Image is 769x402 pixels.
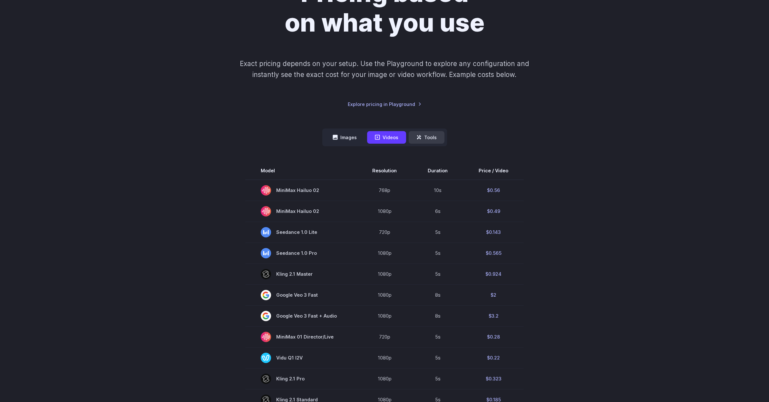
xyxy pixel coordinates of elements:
td: 8s [412,284,463,305]
th: Duration [412,162,463,180]
td: 1080p [357,201,412,222]
span: Kling 2.1 Pro [261,374,341,384]
span: Google Veo 3 Fast + Audio [261,311,341,321]
td: 1080p [357,263,412,284]
td: 10s [412,180,463,201]
th: Price / Video [463,162,524,180]
td: $0.28 [463,326,524,347]
td: $0.323 [463,368,524,389]
td: $0.143 [463,222,524,243]
td: 1080p [357,243,412,263]
td: $0.565 [463,243,524,263]
td: 5s [412,243,463,263]
td: $0.924 [463,263,524,284]
td: 8s [412,305,463,326]
td: 5s [412,263,463,284]
span: MiniMax 01 Director/Live [261,332,341,342]
p: Exact pricing depends on your setup. Use the Playground to explore any configuration and instantl... [228,58,541,80]
td: 5s [412,368,463,389]
td: 1080p [357,347,412,368]
button: Videos [367,131,406,144]
td: 5s [412,222,463,243]
span: MiniMax Hailuo 02 [261,185,341,196]
span: Google Veo 3 Fast [261,290,341,300]
span: MiniMax Hailuo 02 [261,206,341,216]
td: 1080p [357,284,412,305]
td: 1080p [357,368,412,389]
td: 6s [412,201,463,222]
td: 720p [357,326,412,347]
td: 5s [412,326,463,347]
button: Tools [409,131,444,144]
td: 768p [357,180,412,201]
span: Vidu Q1 I2V [261,353,341,363]
td: 1080p [357,305,412,326]
th: Resolution [357,162,412,180]
button: Images [325,131,365,144]
td: $0.22 [463,347,524,368]
span: Seedance 1.0 Lite [261,227,341,237]
span: Seedance 1.0 Pro [261,248,341,258]
td: 5s [412,347,463,368]
td: 720p [357,222,412,243]
td: $2 [463,284,524,305]
span: Kling 2.1 Master [261,269,341,279]
td: $3.2 [463,305,524,326]
td: $0.49 [463,201,524,222]
th: Model [245,162,357,180]
td: $0.56 [463,180,524,201]
a: Explore pricing in Playground [348,100,422,108]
